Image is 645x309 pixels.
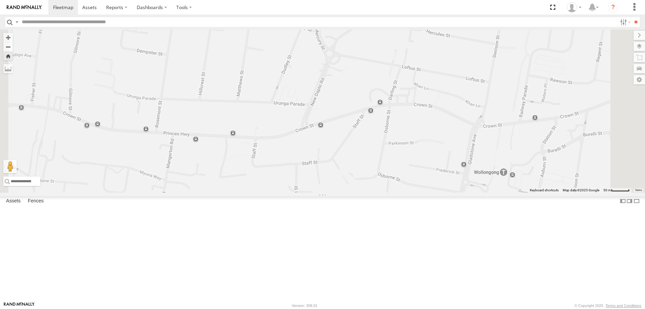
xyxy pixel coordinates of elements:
[608,2,618,13] i: ?
[4,302,35,309] a: Visit our Website
[14,17,19,27] label: Search Query
[3,160,17,173] button: Drag Pegman onto the map to open Street View
[574,304,641,308] div: © Copyright 2025 -
[3,33,13,42] button: Zoom in
[635,189,642,192] a: Terms (opens in new tab)
[7,5,42,10] img: rand-logo.svg
[619,196,626,206] label: Dock Summary Table to the Left
[3,51,13,61] button: Zoom Home
[25,196,47,206] label: Fences
[633,196,640,206] label: Hide Summary Table
[3,64,13,73] label: Measure
[617,17,632,27] label: Search Filter Options
[292,304,317,308] div: Version: 308.01
[606,304,641,308] a: Terms and Conditions
[563,188,599,192] span: Map data ©2025 Google
[634,75,645,84] label: Map Settings
[3,196,24,206] label: Assets
[626,196,633,206] label: Dock Summary Table to the Right
[530,188,559,193] button: Keyboard shortcuts
[601,188,632,193] button: Map Scale: 50 m per 51 pixels
[603,188,611,192] span: 50 m
[564,2,584,12] div: Tye Clark
[3,42,13,51] button: Zoom out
